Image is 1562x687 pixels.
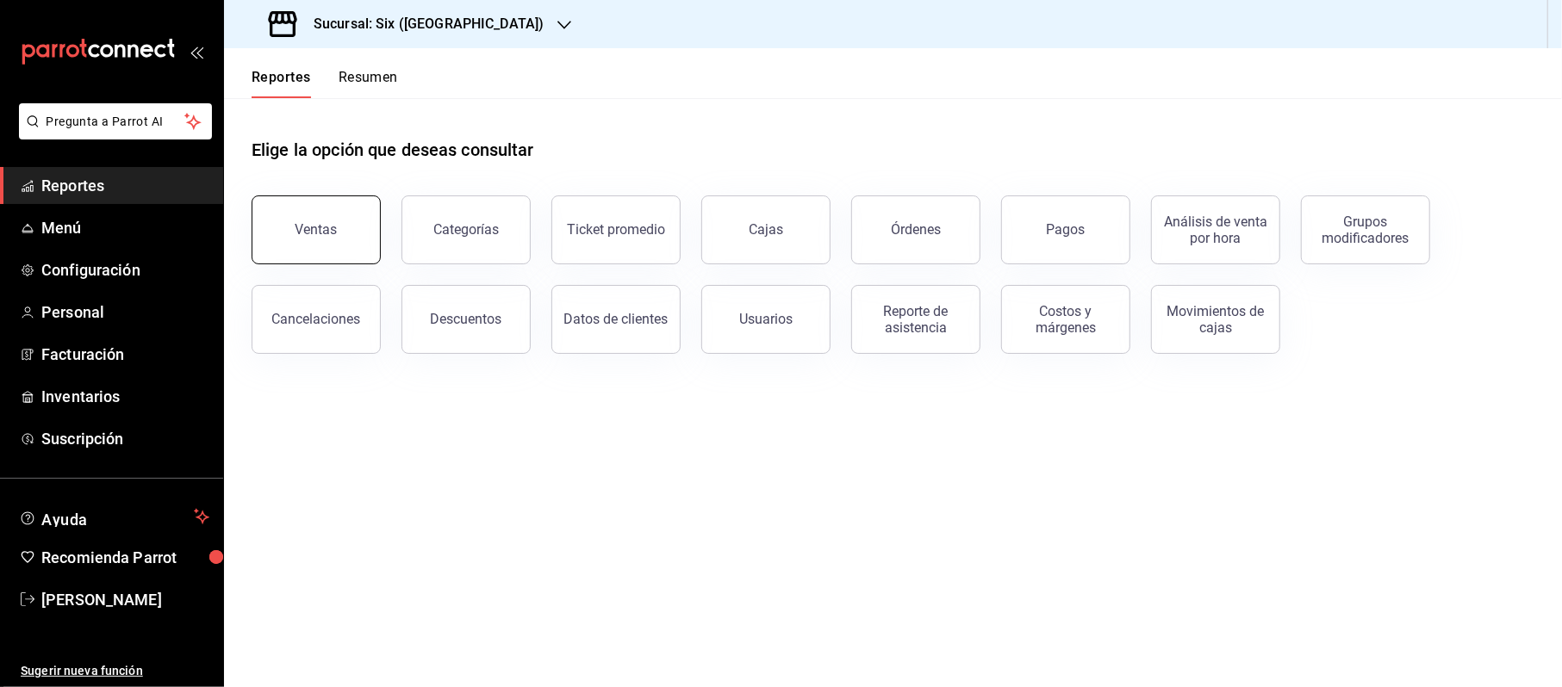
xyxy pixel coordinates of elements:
[190,45,203,59] button: open_drawer_menu
[749,221,783,238] div: Cajas
[12,125,212,143] a: Pregunta a Parrot AI
[41,174,209,197] span: Reportes
[401,285,531,354] button: Descuentos
[41,385,209,408] span: Inventarios
[1162,303,1269,336] div: Movimientos de cajas
[252,285,381,354] button: Cancelaciones
[41,546,209,569] span: Recomienda Parrot
[1301,195,1430,264] button: Grupos modificadores
[1047,221,1086,238] div: Pagos
[1001,285,1130,354] button: Costos y márgenes
[862,303,969,336] div: Reporte de asistencia
[431,311,502,327] div: Descuentos
[1312,214,1419,246] div: Grupos modificadores
[252,69,398,98] div: navigation tabs
[339,69,398,98] button: Resumen
[567,221,665,238] div: Ticket promedio
[701,195,831,264] button: Cajas
[1151,195,1280,264] button: Análisis de venta por hora
[19,103,212,139] button: Pregunta a Parrot AI
[272,311,361,327] div: Cancelaciones
[551,195,681,264] button: Ticket promedio
[41,343,209,366] span: Facturación
[41,588,209,611] span: [PERSON_NAME]
[739,311,793,327] div: Usuarios
[433,221,499,238] div: Categorías
[21,662,209,680] span: Sugerir nueva función
[41,300,209,324] span: Personal
[891,221,941,238] div: Órdenes
[252,195,381,264] button: Ventas
[47,113,185,131] span: Pregunta a Parrot AI
[1001,195,1130,264] button: Pagos
[41,216,209,239] span: Menú
[851,195,980,264] button: Órdenes
[41,258,209,282] span: Configuración
[41,506,187,527] span: Ayuda
[1162,214,1269,246] div: Análisis de venta por hora
[252,69,311,98] button: Reportes
[41,427,209,450] span: Suscripción
[296,221,338,238] div: Ventas
[1012,303,1119,336] div: Costos y márgenes
[851,285,980,354] button: Reporte de asistencia
[300,14,544,34] h3: Sucursal: Six ([GEOGRAPHIC_DATA])
[551,285,681,354] button: Datos de clientes
[1151,285,1280,354] button: Movimientos de cajas
[701,285,831,354] button: Usuarios
[252,137,534,163] h1: Elige la opción que deseas consultar
[401,195,531,264] button: Categorías
[564,311,669,327] div: Datos de clientes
